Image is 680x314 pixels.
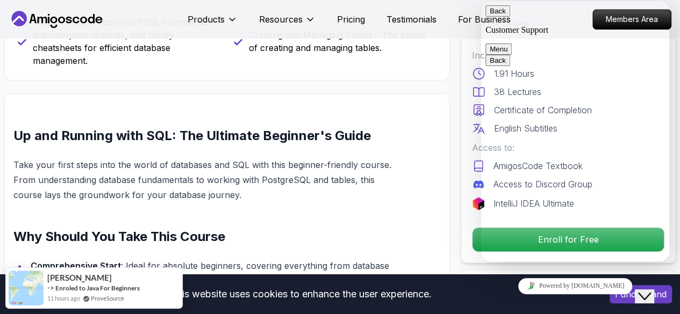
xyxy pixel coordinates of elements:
a: ProveSource [91,294,124,303]
h2: Why Should You Take This Course [13,228,398,245]
a: Testimonials [386,13,436,26]
button: Resources [259,13,316,34]
a: Pricing [337,13,365,26]
p: Access to: [472,141,664,154]
span: -> [47,283,54,292]
button: Products [188,13,238,34]
img: jetbrains logo [472,197,485,210]
iframe: chat widget [635,271,669,303]
div: This website uses cookies to enhance the user experience. [8,282,593,306]
h2: Up and Running with SQL: The Ultimate Beginner's Guide [13,127,398,144]
p: Enroll for Free [473,228,664,251]
button: Enroll for Free [472,227,664,252]
p: Creating and Managing Tables - The basics of creating and managing tables. [249,28,437,54]
span: 11 hours ago [47,294,80,303]
li: : Ideal for absolute beginners, covering everything from database basics to practical skills. [27,258,398,288]
span: [PERSON_NAME] [47,273,112,282]
a: Enroled to Java For Beginners [55,284,140,292]
p: Resources [259,13,303,26]
iframe: chat widget [481,1,669,261]
img: provesource social proof notification image [9,271,44,305]
p: Includes: [472,49,664,62]
p: Take your first steps into the world of databases and SQL with this beginner-friendly course. Fro... [13,157,398,202]
a: For Business [458,13,511,26]
strong: Comprehensive Start [31,260,121,271]
p: Products [188,13,225,26]
iframe: chat widget [481,274,669,298]
p: PSQL - Explore essential PSQL commands, autocomplete features, and handy cheatsheets for efficien... [33,16,221,67]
